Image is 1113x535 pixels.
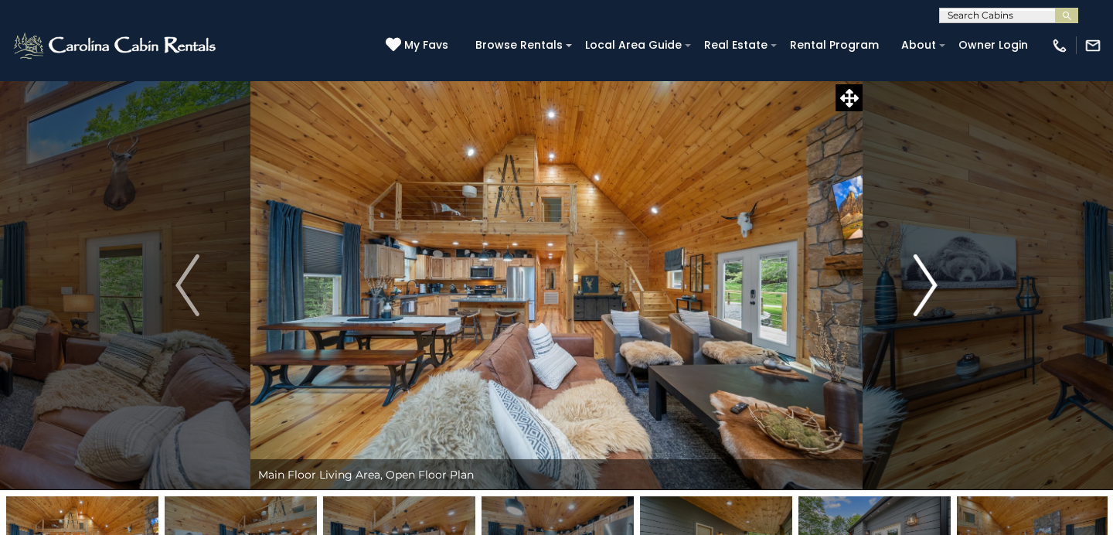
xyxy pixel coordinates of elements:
div: Main Floor Living Area, Open Floor Plan [250,459,863,490]
a: About [893,33,944,57]
a: Browse Rentals [468,33,570,57]
a: Rental Program [782,33,887,57]
img: White-1-2.png [12,30,220,61]
img: arrow [175,254,199,316]
a: Real Estate [696,33,775,57]
button: Previous [124,80,250,490]
button: Next [863,80,989,490]
img: arrow [914,254,937,316]
span: My Favs [404,37,448,53]
img: mail-regular-white.png [1084,37,1101,54]
img: phone-regular-white.png [1051,37,1068,54]
a: My Favs [386,37,452,54]
a: Local Area Guide [577,33,689,57]
a: Owner Login [951,33,1036,57]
